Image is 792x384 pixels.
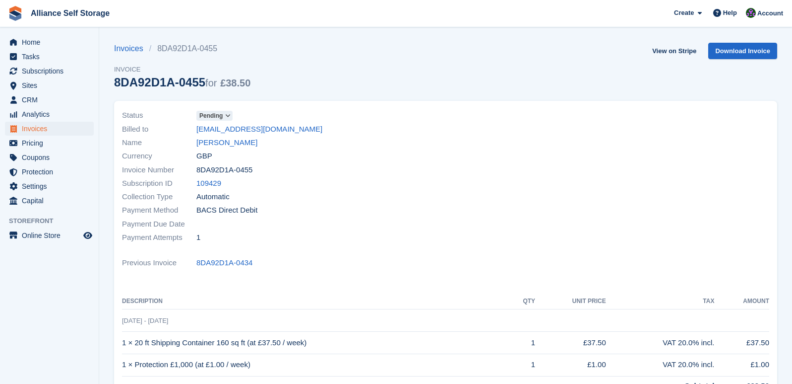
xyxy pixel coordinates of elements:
[535,294,606,309] th: Unit Price
[22,107,81,121] span: Analytics
[122,317,168,324] span: [DATE] - [DATE]
[82,230,94,241] a: Preview store
[509,354,535,376] td: 1
[9,216,99,226] span: Storefront
[122,137,196,149] span: Name
[5,194,94,208] a: menu
[757,8,783,18] span: Account
[122,178,196,189] span: Subscription ID
[199,111,223,120] span: Pending
[606,294,715,309] th: Tax
[122,232,196,243] span: Payment Attempts
[122,354,509,376] td: 1 × Protection £1,000 (at £1.00 / week)
[122,124,196,135] span: Billed to
[122,257,196,269] span: Previous Invoice
[22,151,81,164] span: Coupons
[5,35,94,49] a: menu
[714,332,769,354] td: £37.50
[205,77,217,88] span: for
[22,35,81,49] span: Home
[606,337,715,349] div: VAT 20.0% incl.
[122,151,196,162] span: Currency
[122,110,196,121] span: Status
[196,164,252,176] span: 8DA92D1A-0455
[606,359,715,371] div: VAT 20.0% incl.
[22,93,81,107] span: CRM
[27,5,114,21] a: Alliance Self Storage
[22,50,81,64] span: Tasks
[5,107,94,121] a: menu
[509,332,535,354] td: 1
[196,124,322,135] a: [EMAIL_ADDRESS][DOMAIN_NAME]
[196,178,221,189] a: 109429
[122,294,509,309] th: Description
[535,354,606,376] td: £1.00
[196,257,252,269] a: 8DA92D1A-0434
[196,232,200,243] span: 1
[196,110,233,121] a: Pending
[5,122,94,136] a: menu
[22,78,81,92] span: Sites
[5,64,94,78] a: menu
[22,194,81,208] span: Capital
[5,78,94,92] a: menu
[114,43,149,55] a: Invoices
[114,65,250,75] span: Invoice
[746,8,756,18] img: Romilly Norton
[196,137,257,149] a: [PERSON_NAME]
[196,191,230,203] span: Automatic
[22,64,81,78] span: Subscriptions
[196,205,257,216] span: BACS Direct Debit
[648,43,700,59] a: View on Stripe
[220,77,250,88] span: £38.50
[714,354,769,376] td: £1.00
[122,205,196,216] span: Payment Method
[535,332,606,354] td: £37.50
[5,165,94,179] a: menu
[5,179,94,193] a: menu
[22,179,81,193] span: Settings
[196,151,212,162] span: GBP
[122,191,196,203] span: Collection Type
[22,165,81,179] span: Protection
[5,93,94,107] a: menu
[122,219,196,230] span: Payment Due Date
[714,294,769,309] th: Amount
[22,136,81,150] span: Pricing
[122,332,509,354] td: 1 × 20 ft Shipping Container 160 sq ft (at £37.50 / week)
[723,8,737,18] span: Help
[122,164,196,176] span: Invoice Number
[5,151,94,164] a: menu
[22,229,81,242] span: Online Store
[674,8,694,18] span: Create
[8,6,23,21] img: stora-icon-8386f47178a22dfd0bd8f6a31ec36ba5ce8667c1dd55bd0f319d3a0aa187defe.svg
[5,229,94,242] a: menu
[114,76,250,89] div: 8DA92D1A-0455
[114,43,250,55] nav: breadcrumbs
[5,50,94,64] a: menu
[509,294,535,309] th: QTY
[22,122,81,136] span: Invoices
[5,136,94,150] a: menu
[708,43,777,59] a: Download Invoice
